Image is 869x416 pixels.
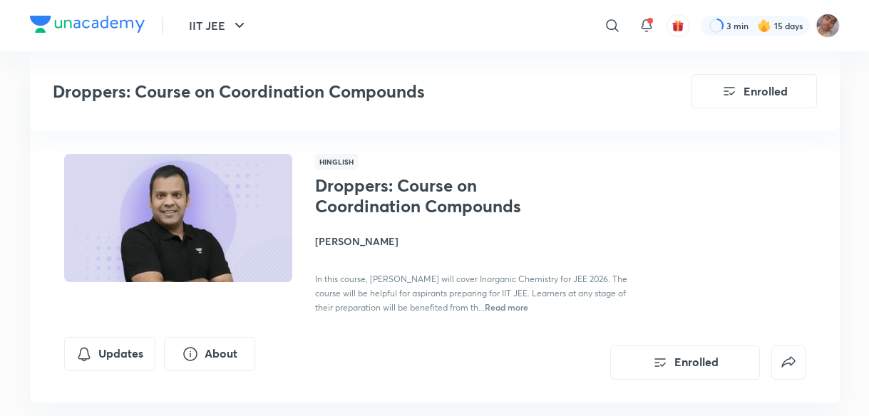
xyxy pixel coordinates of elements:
[30,16,145,36] a: Company Logo
[315,175,548,217] h1: Droppers: Course on Coordination Compounds
[667,14,689,37] button: avatar
[816,14,840,38] img: Rahul 2026
[672,19,684,32] img: avatar
[164,337,255,371] button: About
[315,234,634,249] h4: [PERSON_NAME]
[315,154,358,170] span: Hinglish
[485,301,528,313] span: Read more
[757,19,771,33] img: streak
[315,274,627,313] span: In this course, [PERSON_NAME] will cover Inorganic Chemistry for JEE 2026. The course will be hel...
[771,345,806,380] button: false
[30,16,145,33] img: Company Logo
[64,337,155,371] button: Updates
[61,152,294,284] img: Thumbnail
[180,11,257,40] button: IIT JEE
[610,345,760,380] button: Enrolled
[691,74,817,108] button: Enrolled
[53,81,611,102] h3: Droppers: Course on Coordination Compounds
